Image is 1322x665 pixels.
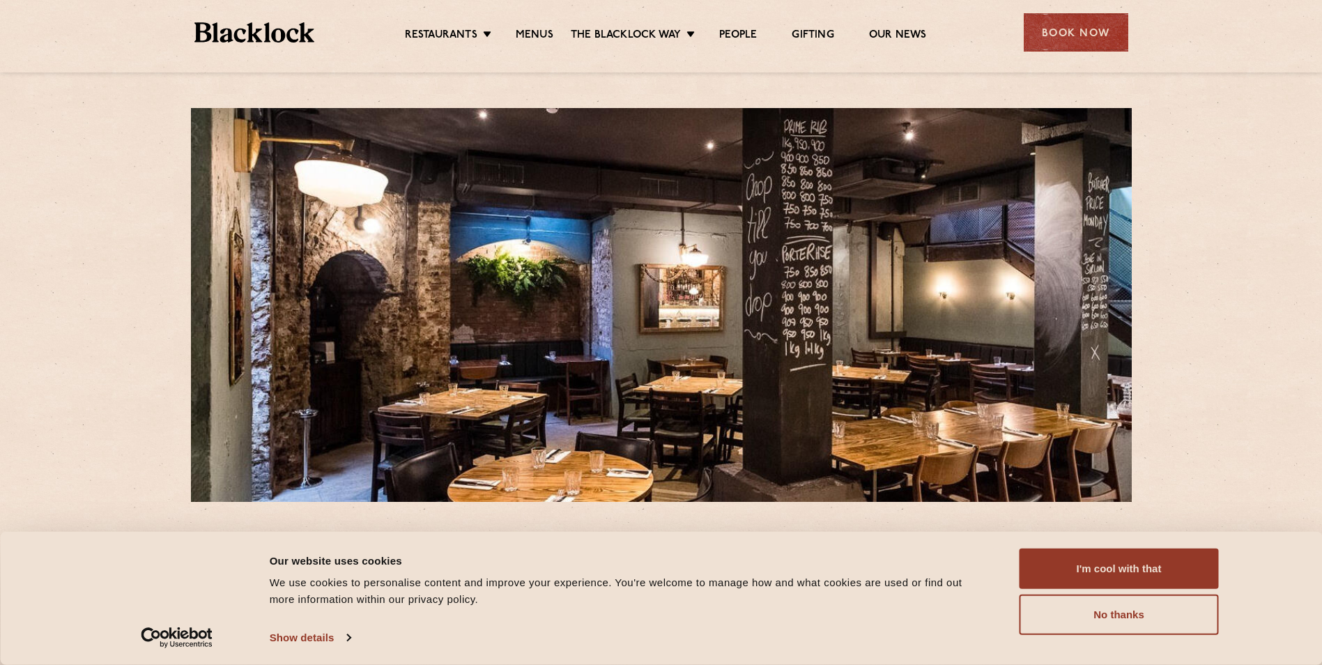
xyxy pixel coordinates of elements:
[270,552,988,569] div: Our website uses cookies
[869,29,927,44] a: Our News
[270,574,988,608] div: We use cookies to personalise content and improve your experience. You're welcome to manage how a...
[405,29,477,44] a: Restaurants
[1020,549,1219,589] button: I'm cool with that
[116,627,238,648] a: Usercentrics Cookiebot - opens in a new window
[1024,13,1128,52] div: Book Now
[1020,595,1219,635] button: No thanks
[792,29,833,44] a: Gifting
[270,627,351,648] a: Show details
[571,29,681,44] a: The Blacklock Way
[719,29,757,44] a: People
[516,29,553,44] a: Menus
[194,22,315,43] img: BL_Textured_Logo-footer-cropped.svg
